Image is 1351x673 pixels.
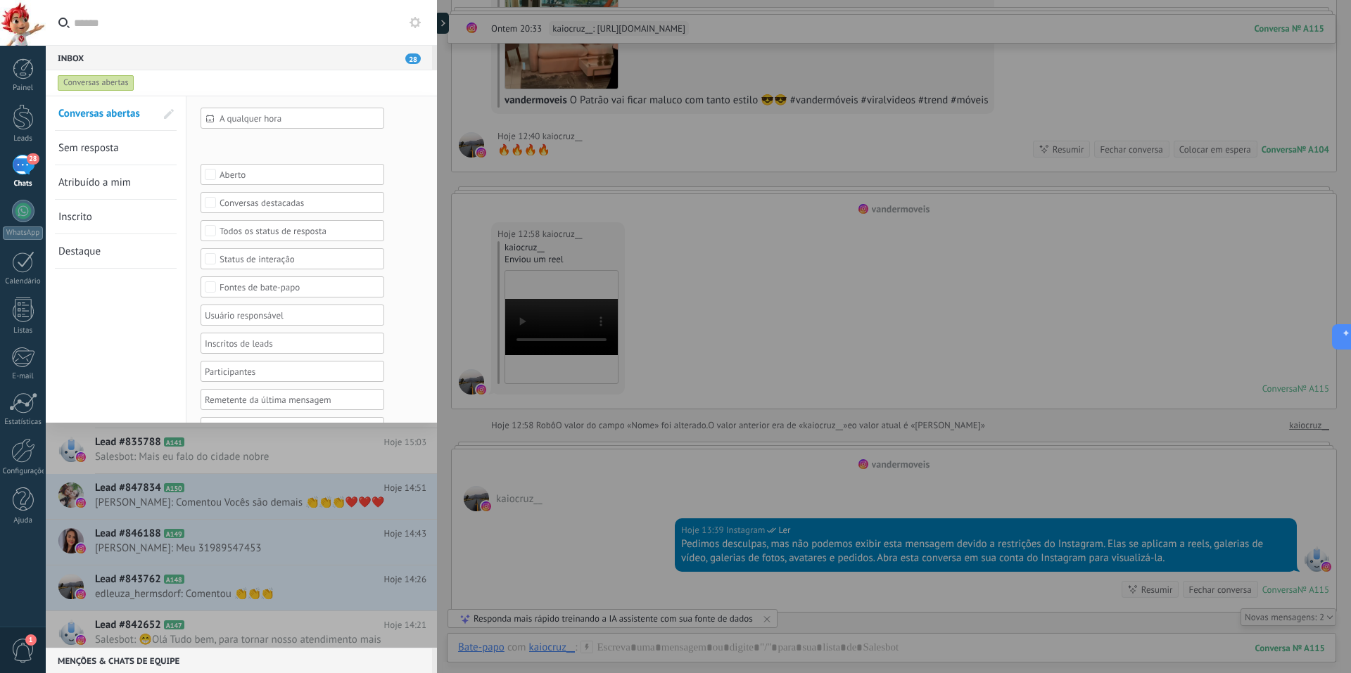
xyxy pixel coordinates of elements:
[3,467,44,476] div: Configurações
[220,169,366,180] div: Aberto
[220,254,366,264] div: Status de interação
[58,165,156,199] a: Atribuído a mim
[3,372,44,381] div: E-mail
[46,45,432,70] div: Inbox
[220,226,366,236] div: Todos os status de resposta
[3,84,44,93] div: Painel
[58,96,156,130] a: Conversas abertas
[58,210,92,224] span: Inscrito
[55,165,177,200] li: Atribuído a mim
[405,53,421,64] span: 28
[3,516,44,525] div: Ajuda
[55,131,177,165] li: Sem resposta
[3,277,44,286] div: Calendário
[3,226,43,240] div: WhatsApp
[58,176,131,189] span: Atribuído a mim
[3,179,44,188] div: Chats
[58,131,156,165] a: Sem resposta
[3,326,44,335] div: Listas
[55,200,177,234] li: Inscrito
[27,153,39,165] span: 28
[58,75,134,91] div: Conversas abertas
[220,113,376,124] span: A qualquer hora
[55,96,177,131] li: Conversas abertas
[58,141,119,155] span: Sem resposta
[3,418,44,427] div: Estatísticas
[220,198,366,208] div: Conversas destacadas
[58,245,101,258] span: Destaque
[25,634,37,646] span: 1
[58,107,140,120] span: Conversas abertas
[55,234,177,269] li: Destaque
[3,134,44,143] div: Leads
[58,234,156,268] a: Destaque
[220,282,366,293] div: Fontes de bate-papo
[46,648,432,673] div: Menções & Chats de equipe
[58,200,156,233] a: Inscrito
